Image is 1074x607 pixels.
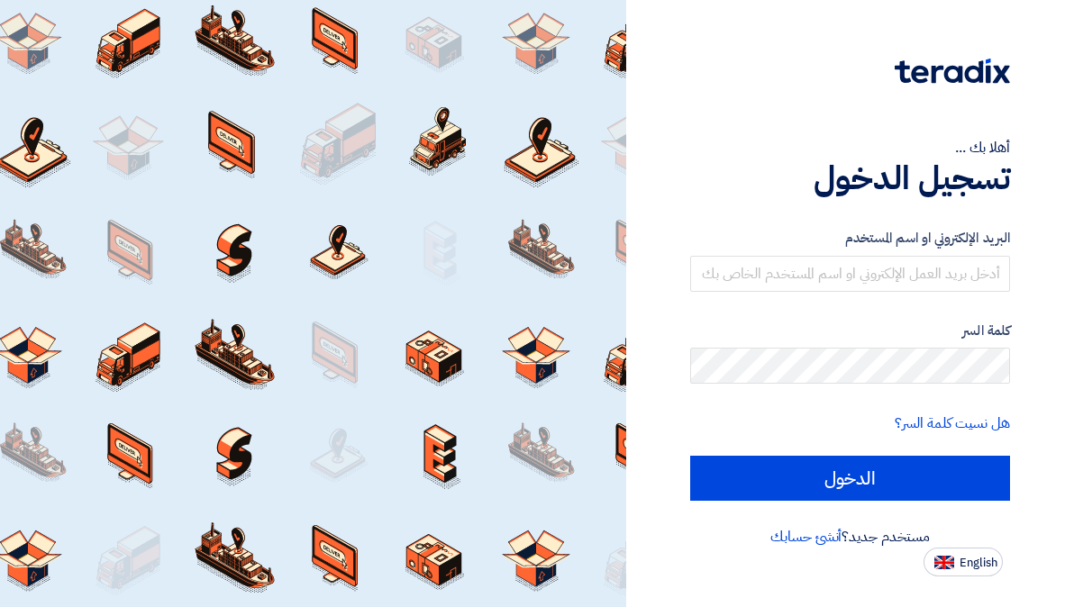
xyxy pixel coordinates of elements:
[690,456,1010,501] input: الدخول
[895,59,1010,84] img: Teradix logo
[690,228,1010,249] label: البريد الإلكتروني او اسم المستخدم
[690,256,1010,292] input: أدخل بريد العمل الإلكتروني او اسم المستخدم الخاص بك ...
[690,159,1010,198] h1: تسجيل الدخول
[770,526,842,548] a: أنشئ حسابك
[690,526,1010,548] div: مستخدم جديد؟
[690,137,1010,159] div: أهلا بك ...
[895,412,1010,434] a: هل نسيت كلمة السر؟
[690,321,1010,341] label: كلمة السر
[960,557,997,569] span: English
[934,556,954,569] img: en-US.png
[924,548,1003,576] button: English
